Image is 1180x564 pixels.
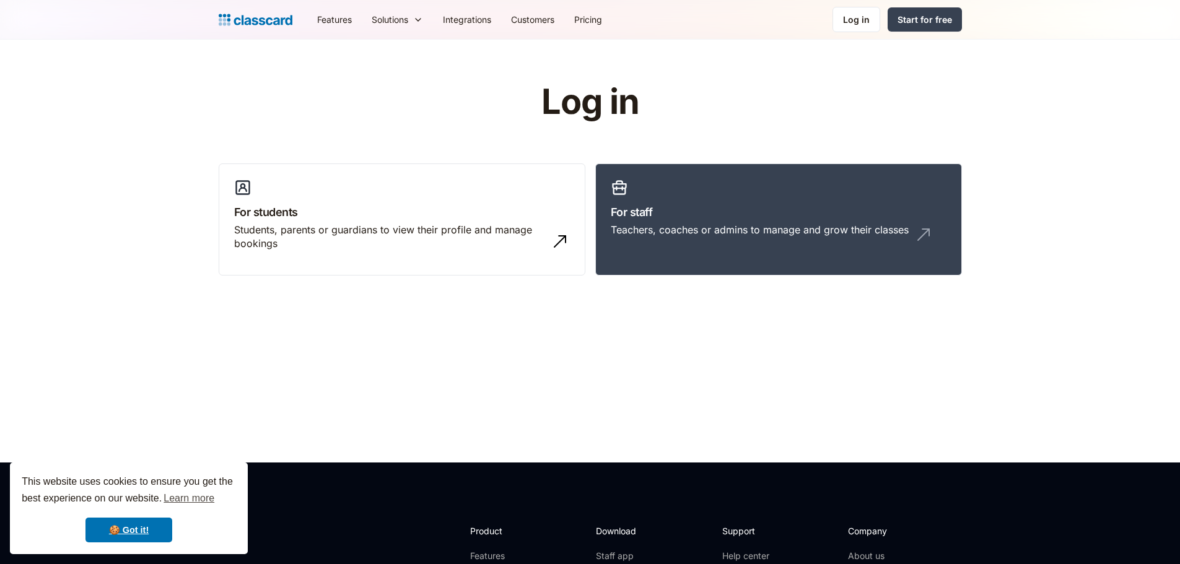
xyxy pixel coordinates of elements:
div: Solutions [362,6,433,33]
a: Pricing [564,6,612,33]
div: Log in [843,13,870,26]
a: learn more about cookies [162,489,216,508]
a: dismiss cookie message [85,518,172,542]
a: For studentsStudents, parents or guardians to view their profile and manage bookings [219,163,585,276]
a: Start for free [888,7,962,32]
a: Integrations [433,6,501,33]
a: Staff app [596,550,647,562]
span: This website uses cookies to ensure you get the best experience on our website. [22,474,236,508]
h2: Support [722,524,772,537]
h2: Download [596,524,647,537]
a: Features [470,550,536,562]
a: Features [307,6,362,33]
div: cookieconsent [10,462,248,554]
a: Help center [722,550,772,562]
a: Customers [501,6,564,33]
a: Log in [833,7,880,32]
h3: For staff [611,204,946,220]
a: For staffTeachers, coaches or admins to manage and grow their classes [595,163,962,276]
div: Solutions [372,13,408,26]
h2: Company [848,524,930,537]
div: Students, parents or guardians to view their profile and manage bookings [234,223,545,251]
div: Teachers, coaches or admins to manage and grow their classes [611,223,909,236]
h3: For students [234,204,570,220]
h1: Log in [393,83,787,121]
div: Start for free [898,13,952,26]
a: About us [848,550,930,562]
h2: Product [470,524,536,537]
a: home [219,11,292,28]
